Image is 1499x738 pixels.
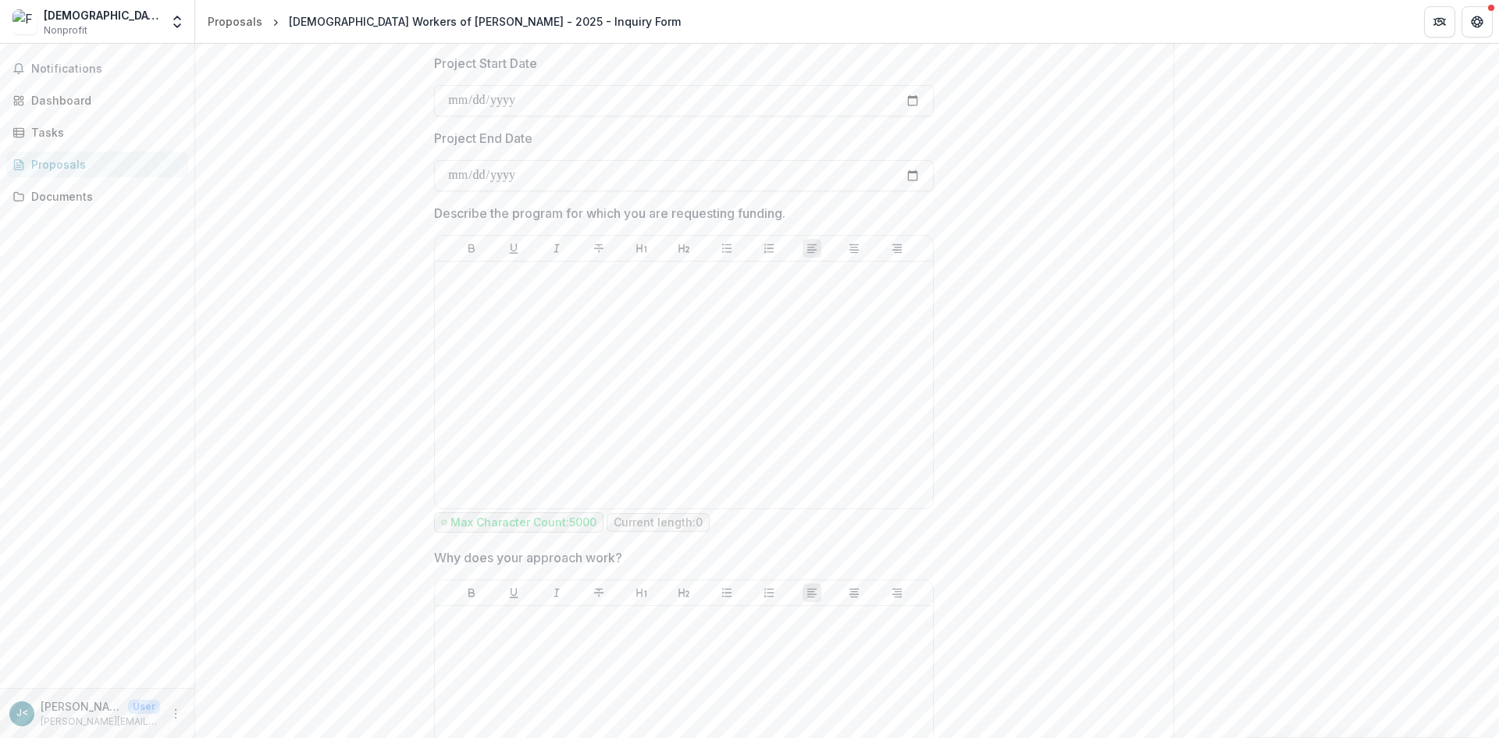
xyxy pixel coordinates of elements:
button: Bullet List [717,239,736,258]
button: Heading 1 [632,583,651,602]
button: Align Left [803,239,821,258]
div: Dashboard [31,92,176,109]
p: Why does your approach work? [434,548,622,567]
p: Project End Date [434,129,532,148]
button: Heading 1 [632,239,651,258]
a: Dashboard [6,87,188,113]
div: [DEMOGRAPHIC_DATA] Workers of [PERSON_NAME] - 2025 - Inquiry Form [289,13,681,30]
p: Describe the program for which you are requesting funding. [434,204,785,223]
button: More [166,704,185,723]
p: [PERSON_NAME] <[PERSON_NAME][EMAIL_ADDRESS][PERSON_NAME][DOMAIN_NAME]> [41,698,122,715]
a: Documents [6,184,188,209]
img: Franciscan Workers of Junipero Serra [12,9,37,34]
p: Project Start Date [434,54,537,73]
button: Align Center [845,239,863,258]
button: Underline [504,239,523,258]
button: Heading 2 [675,583,693,602]
button: Partners [1424,6,1455,37]
p: User [128,700,160,714]
button: Italicize [547,239,566,258]
div: Jill Allen <jill.allen@dorothysplace.org> [16,708,28,718]
a: Proposals [6,152,188,177]
a: Proposals [201,10,269,33]
button: Open entity switcher [166,6,188,37]
button: Ordered List [760,239,778,258]
button: Strike [589,583,608,602]
button: Bold [462,583,481,602]
div: Proposals [208,13,262,30]
div: Documents [31,188,176,205]
button: Notifications [6,56,188,81]
button: Bullet List [717,583,736,602]
button: Italicize [547,583,566,602]
nav: breadcrumb [201,10,687,33]
button: Align Right [888,583,906,602]
div: [DEMOGRAPHIC_DATA] Workers of [PERSON_NAME] [44,7,160,23]
button: Bold [462,239,481,258]
div: Tasks [31,124,176,141]
button: Align Right [888,239,906,258]
button: Ordered List [760,583,778,602]
a: Tasks [6,119,188,145]
p: Current length: 0 [614,516,703,529]
button: Align Center [845,583,863,602]
p: [PERSON_NAME][EMAIL_ADDRESS][PERSON_NAME][DOMAIN_NAME] [41,715,160,729]
div: Proposals [31,156,176,173]
button: Underline [504,583,523,602]
span: Notifications [31,62,182,76]
button: Heading 2 [675,239,693,258]
span: Nonprofit [44,23,87,37]
p: Max Character Count: 5000 [450,516,596,529]
button: Get Help [1462,6,1493,37]
button: Align Left [803,583,821,602]
button: Strike [589,239,608,258]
